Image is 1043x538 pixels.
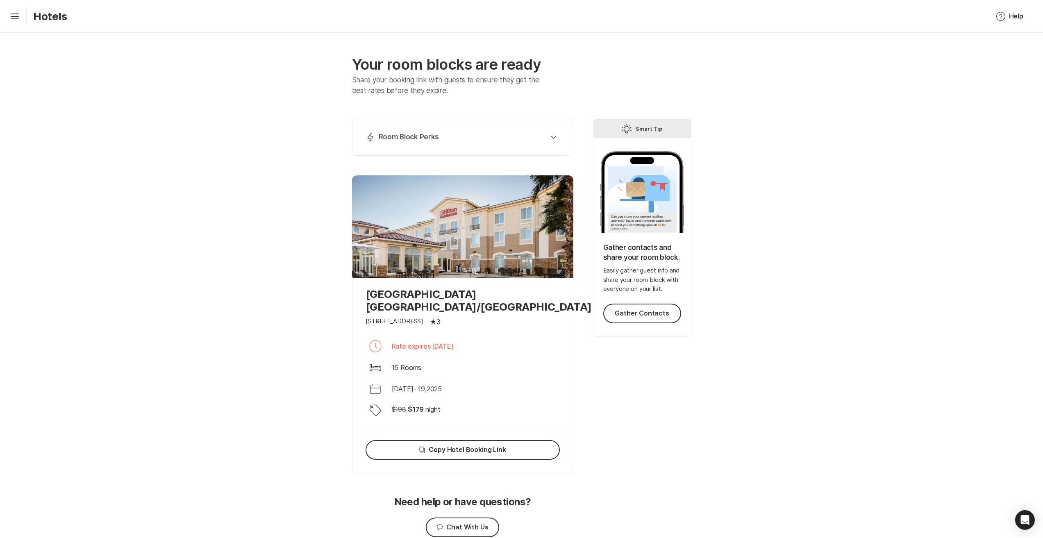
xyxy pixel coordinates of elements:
p: Need help or have questions? [394,496,531,508]
button: Gather Contacts [603,304,681,323]
button: Help [986,7,1033,26]
p: Gather contacts and share your room block. [603,243,681,263]
p: 15 Rooms [392,363,422,372]
p: Your room blocks are ready [352,56,573,73]
button: Room Block Perks [362,129,563,145]
p: Easily gather guest info and share your room block with everyone on your list. [603,266,681,294]
button: Chat With Us [426,518,499,537]
p: Smart Tip [636,124,663,134]
p: Room Block Perks [379,132,439,142]
p: $ 179 [408,404,424,414]
p: 3 [436,317,441,327]
p: Hotels [33,10,67,23]
p: Share your booking link with guests to ensure they get the best rates before they expire. [352,75,552,96]
p: [DATE] - 19 , 2025 [392,384,442,394]
p: Rate expires [DATE] [392,341,454,351]
p: [GEOGRAPHIC_DATA] [GEOGRAPHIC_DATA]/[GEOGRAPHIC_DATA] [366,288,560,313]
div: Open Intercom Messenger [1015,510,1035,530]
button: Copy Hotel Booking Link [366,440,560,460]
p: $ 198 [392,404,406,414]
p: [STREET_ADDRESS] [366,317,424,326]
p: night [425,404,440,414]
